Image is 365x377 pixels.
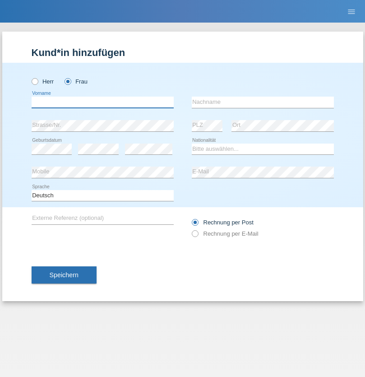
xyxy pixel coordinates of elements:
span: Speichern [50,271,79,279]
h1: Kund*in hinzufügen [32,47,334,58]
label: Frau [65,78,88,85]
input: Frau [65,78,70,84]
i: menu [347,7,356,16]
label: Herr [32,78,54,85]
input: Rechnung per E-Mail [192,230,198,242]
input: Herr [32,78,37,84]
label: Rechnung per E-Mail [192,230,259,237]
button: Speichern [32,266,97,284]
a: menu [342,9,360,14]
label: Rechnung per Post [192,219,254,226]
input: Rechnung per Post [192,219,198,230]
